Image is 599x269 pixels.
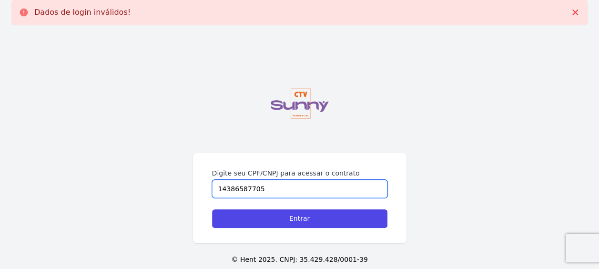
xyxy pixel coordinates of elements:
[212,209,387,228] input: Entrar
[212,180,387,198] input: Digite seu CPF ou CNPJ
[15,255,584,265] p: © Hent 2025. CNPJ: 35.429.428/0001-39
[34,8,131,17] p: Dados de login inválidos!
[247,69,352,138] img: logo%20sunny%20principal.png
[212,168,387,178] label: Digite seu CPF/CNPJ para acessar o contrato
